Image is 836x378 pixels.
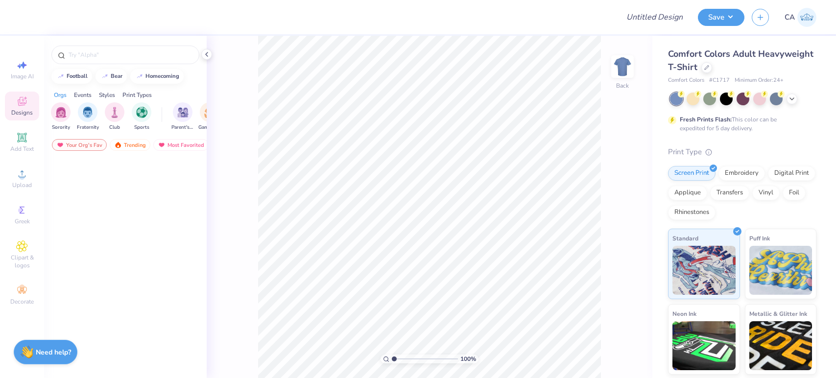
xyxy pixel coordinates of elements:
span: Neon Ink [672,308,696,319]
img: Back [613,57,632,76]
img: Chollene Anne Aranda [797,8,816,27]
button: bear [96,69,127,84]
button: filter button [51,102,71,131]
span: Sports [134,124,149,131]
span: Greek [15,217,30,225]
span: Comfort Colors Adult Heavyweight T-Shirt [668,48,813,73]
button: filter button [198,102,221,131]
span: Club [109,124,120,131]
span: 100 % [460,354,476,363]
div: filter for Sports [132,102,151,131]
input: Untitled Design [619,7,691,27]
span: # C1717 [709,76,730,85]
span: Designs [11,109,33,117]
span: CA [785,12,795,23]
div: filter for Fraternity [77,102,99,131]
div: filter for Parent's Weekend [171,102,194,131]
div: Transfers [710,186,749,200]
div: Rhinestones [668,205,716,220]
div: Print Type [668,146,816,158]
button: filter button [132,102,151,131]
div: Events [74,91,92,99]
input: Try "Alpha" [68,50,193,60]
button: homecoming [130,69,184,84]
div: This color can be expedited for 5 day delivery. [680,115,800,133]
img: Sports Image [136,107,147,118]
div: homecoming [145,73,179,79]
img: Metallic & Glitter Ink [749,321,812,370]
div: Print Types [122,91,152,99]
span: Parent's Weekend [171,124,194,131]
img: trend_line.gif [101,73,109,79]
div: Screen Print [668,166,716,181]
span: Minimum Order: 24 + [735,76,784,85]
span: Metallic & Glitter Ink [749,308,807,319]
span: Add Text [10,145,34,153]
img: Fraternity Image [82,107,93,118]
div: Styles [99,91,115,99]
span: Fraternity [77,124,99,131]
img: Neon Ink [672,321,736,370]
img: most_fav.gif [56,142,64,148]
button: filter button [77,102,99,131]
div: Your Org's Fav [52,139,107,151]
span: Puff Ink [749,233,770,243]
img: trending.gif [114,142,122,148]
span: Image AI [11,72,34,80]
img: Parent's Weekend Image [177,107,189,118]
img: Game Day Image [204,107,215,118]
div: Trending [110,139,150,151]
span: Standard [672,233,698,243]
button: football [51,69,92,84]
div: Vinyl [752,186,780,200]
div: football [67,73,88,79]
span: Game Day [198,124,221,131]
div: Foil [783,186,806,200]
img: Sorority Image [55,107,67,118]
img: trend_line.gif [136,73,143,79]
span: Upload [12,181,32,189]
span: Sorority [52,124,70,131]
img: Puff Ink [749,246,812,295]
img: most_fav.gif [158,142,166,148]
img: Club Image [109,107,120,118]
strong: Need help? [36,348,71,357]
img: Standard [672,246,736,295]
div: Applique [668,186,707,200]
span: Comfort Colors [668,76,704,85]
div: bear [111,73,122,79]
span: Decorate [10,298,34,306]
img: trend_line.gif [57,73,65,79]
button: filter button [171,102,194,131]
div: Most Favorited [153,139,209,151]
div: Embroidery [718,166,765,181]
button: Save [698,9,744,26]
div: filter for Club [105,102,124,131]
div: Orgs [54,91,67,99]
div: filter for Game Day [198,102,221,131]
div: filter for Sorority [51,102,71,131]
strong: Fresh Prints Flash: [680,116,732,123]
button: filter button [105,102,124,131]
a: CA [785,8,816,27]
div: Digital Print [768,166,815,181]
span: Clipart & logos [5,254,39,269]
div: Back [616,81,629,90]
